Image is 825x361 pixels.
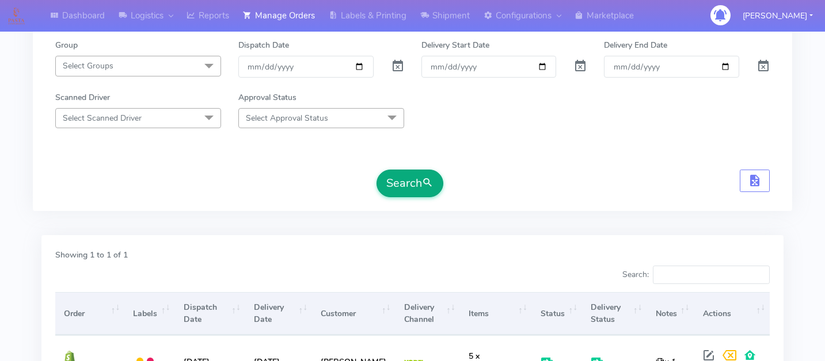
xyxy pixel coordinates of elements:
[55,91,110,103] label: Scanned Driver
[238,39,289,51] label: Dispatch Date
[604,39,667,51] label: Delivery End Date
[532,292,582,335] th: Status: activate to sort column ascending
[694,292,770,335] th: Actions: activate to sort column ascending
[55,249,128,261] label: Showing 1 to 1 of 1
[238,91,296,103] label: Approval Status
[647,292,694,335] th: Notes: activate to sort column ascending
[55,292,124,335] th: Order: activate to sort column ascending
[312,292,395,335] th: Customer: activate to sort column ascending
[622,266,770,284] label: Search:
[460,292,532,335] th: Items: activate to sort column ascending
[63,113,142,124] span: Select Scanned Driver
[124,292,174,335] th: Labels: activate to sort column ascending
[174,292,245,335] th: Dispatch Date: activate to sort column ascending
[55,39,78,51] label: Group
[582,292,647,335] th: Delivery Status: activate to sort column ascending
[377,170,443,197] button: Search
[653,266,770,284] input: Search:
[734,4,822,28] button: [PERSON_NAME]
[245,292,312,335] th: Delivery Date: activate to sort column ascending
[63,60,113,71] span: Select Groups
[421,39,489,51] label: Delivery Start Date
[246,113,328,124] span: Select Approval Status
[395,292,459,335] th: Delivery Channel: activate to sort column ascending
